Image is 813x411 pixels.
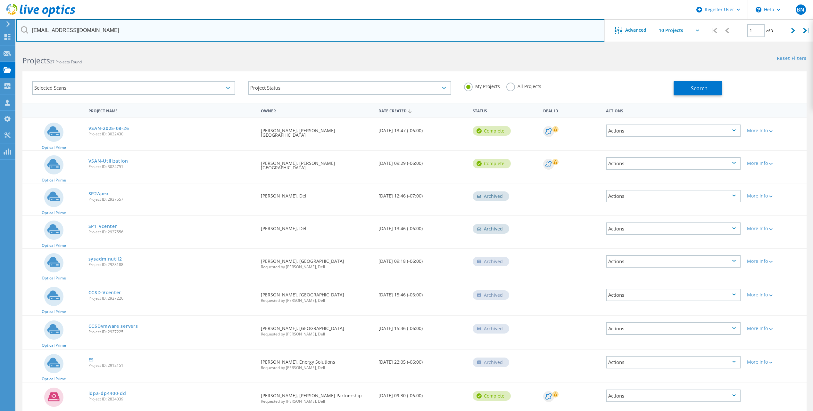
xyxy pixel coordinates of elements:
[88,263,254,267] span: Project ID: 2928188
[261,366,372,370] span: Requested by [PERSON_NAME], Dell
[473,126,511,136] div: Complete
[606,157,741,170] div: Actions
[747,360,803,364] div: More Info
[747,293,803,297] div: More Info
[258,316,375,342] div: [PERSON_NAME], [GEOGRAPHIC_DATA]
[85,104,258,116] div: Project Name
[606,390,741,402] div: Actions
[606,255,741,268] div: Actions
[42,244,66,247] span: Optical Prime
[258,216,375,237] div: [PERSON_NAME], Dell
[258,183,375,205] div: [PERSON_NAME], Dell
[42,310,66,314] span: Optical Prime
[375,183,469,205] div: [DATE] 12:46 (-07:00)
[88,191,109,196] a: SP2Apex
[603,104,744,116] div: Actions
[707,19,720,42] div: |
[88,230,254,234] span: Project ID: 2937556
[473,191,509,201] div: Archived
[261,332,372,336] span: Requested by [PERSON_NAME], Dell
[258,383,375,410] div: [PERSON_NAME], [PERSON_NAME] Partnership
[691,85,708,92] span: Search
[375,350,469,371] div: [DATE] 22:05 (-06:00)
[88,257,122,261] a: sysadminutil2
[797,7,804,12] span: BN
[42,276,66,280] span: Optical Prime
[88,290,121,295] a: CCSD-Vcenter
[747,194,803,198] div: More Info
[777,56,807,61] a: Reset Filters
[625,28,646,32] span: Advanced
[747,226,803,231] div: More Info
[473,159,511,168] div: Complete
[747,259,803,263] div: More Info
[766,28,773,34] span: of 3
[42,377,66,381] span: Optical Prime
[88,397,254,401] span: Project ID: 2834039
[248,81,451,95] div: Project Status
[375,249,469,270] div: [DATE] 09:18 (-06:00)
[42,343,66,347] span: Optical Prime
[258,151,375,176] div: [PERSON_NAME], [PERSON_NAME][GEOGRAPHIC_DATA]
[540,104,603,116] div: Deal Id
[88,330,254,334] span: Project ID: 2927225
[32,81,235,95] div: Selected Scans
[261,399,372,403] span: Requested by [PERSON_NAME], Dell
[473,391,511,401] div: Complete
[469,104,540,116] div: Status
[42,211,66,215] span: Optical Prime
[88,358,94,362] a: ES
[88,197,254,201] span: Project ID: 2937557
[375,216,469,237] div: [DATE] 13:46 (-06:00)
[88,159,128,163] a: VSAN-Utilization
[88,224,117,229] a: SP1 Vcenter
[756,7,761,12] svg: \n
[800,19,813,42] div: |
[42,178,66,182] span: Optical Prime
[88,364,254,367] span: Project ID: 2912151
[88,296,254,300] span: Project ID: 2927226
[258,249,375,275] div: [PERSON_NAME], [GEOGRAPHIC_DATA]
[88,126,129,131] a: VSAN-2025-08-26
[42,146,66,149] span: Optical Prime
[6,13,75,18] a: Live Optics Dashboard
[375,118,469,139] div: [DATE] 13:47 (-06:00)
[375,104,469,117] div: Date Created
[258,118,375,144] div: [PERSON_NAME], [PERSON_NAME][GEOGRAPHIC_DATA]
[258,104,375,116] div: Owner
[606,222,741,235] div: Actions
[747,326,803,331] div: More Info
[473,224,509,234] div: Archived
[606,125,741,137] div: Actions
[606,190,741,202] div: Actions
[88,324,138,328] a: CCSDvmware servers
[258,350,375,376] div: [PERSON_NAME], Energy Solutions
[261,299,372,302] span: Requested by [PERSON_NAME], Dell
[464,83,500,89] label: My Projects
[473,358,509,367] div: Archived
[16,19,605,42] input: Search projects by name, owner, ID, company, etc
[88,132,254,136] span: Project ID: 3032430
[747,128,803,133] div: More Info
[506,83,541,89] label: All Projects
[375,383,469,404] div: [DATE] 09:30 (-06:00)
[22,55,50,66] b: Projects
[606,289,741,301] div: Actions
[606,356,741,368] div: Actions
[375,316,469,337] div: [DATE] 15:36 (-06:00)
[473,290,509,300] div: Archived
[375,282,469,303] div: [DATE] 15:46 (-06:00)
[747,161,803,165] div: More Info
[674,81,722,95] button: Search
[88,165,254,169] span: Project ID: 3024751
[258,282,375,309] div: [PERSON_NAME], [GEOGRAPHIC_DATA]
[606,322,741,335] div: Actions
[473,324,509,334] div: Archived
[50,59,82,65] span: 27 Projects Found
[473,257,509,266] div: Archived
[88,391,126,396] a: idpa-dp4400-dd
[261,265,372,269] span: Requested by [PERSON_NAME], Dell
[375,151,469,172] div: [DATE] 09:29 (-06:00)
